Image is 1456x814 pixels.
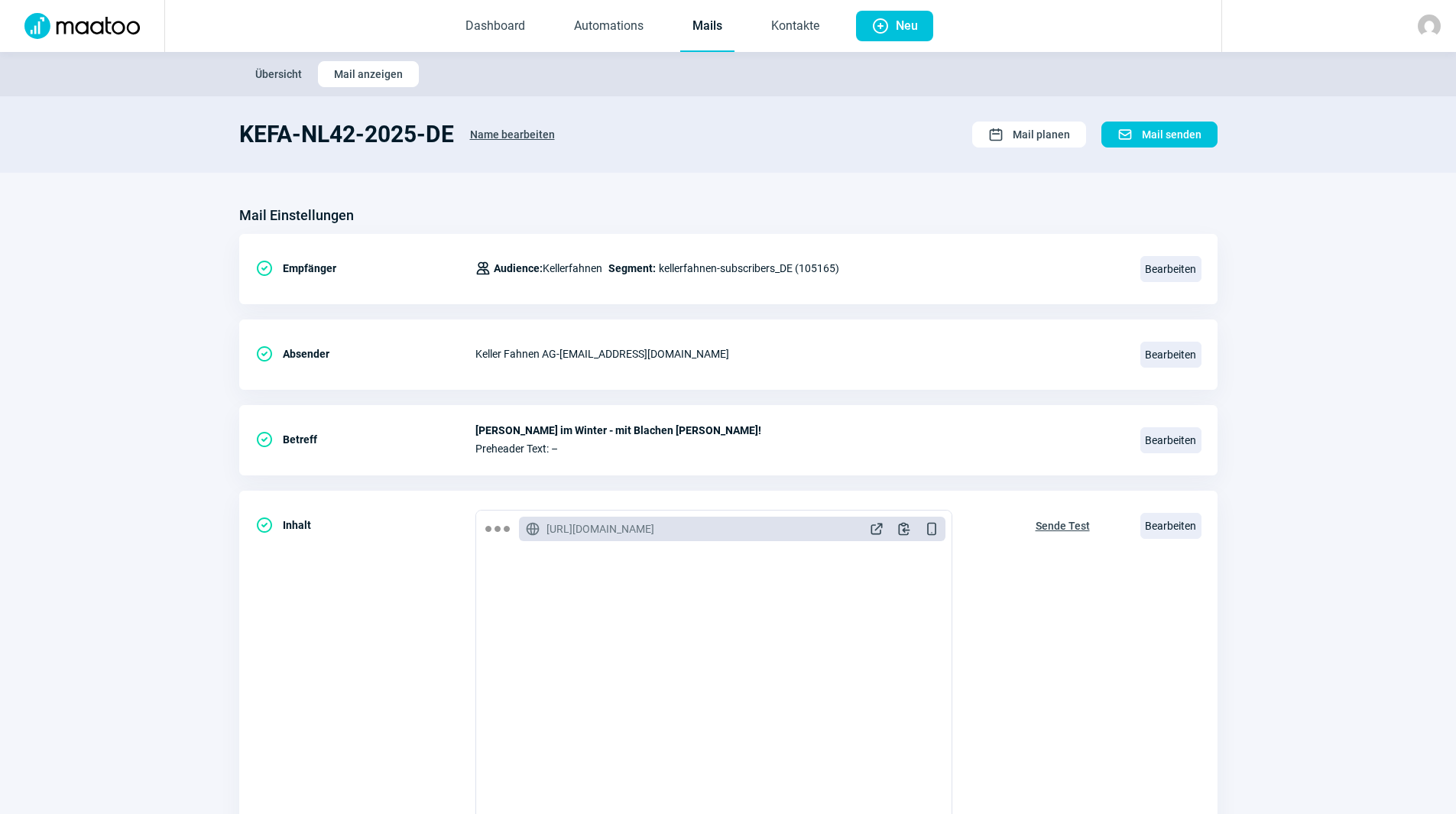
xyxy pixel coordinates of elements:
[1140,513,1201,539] span: Bearbeiten
[1013,122,1070,147] span: Mail planen
[1140,342,1201,368] span: Bearbeiten
[1140,427,1201,453] span: Bearbeiten
[239,203,354,228] h3: Mail Einstellungen
[255,339,475,369] div: Absender
[1418,15,1441,37] img: avatar
[608,259,656,277] span: Segment:
[475,253,839,284] div: kellerfahnen-subscribers_DE (105165)
[239,61,318,87] button: Übersicht
[856,11,933,41] button: Neu
[15,13,149,39] img: Logo
[475,443,1122,455] span: Preheader Text: –
[972,122,1086,148] button: Mail planen
[334,62,403,86] span: Mail anzeigen
[453,2,537,52] a: Dashboard
[546,521,654,537] span: [URL][DOMAIN_NAME]
[475,424,1122,436] span: [PERSON_NAME] im Winter - mit Blachen [PERSON_NAME]!
[1020,510,1106,539] button: Sende Test
[255,253,475,284] div: Empfänger
[562,2,656,52] a: Automations
[454,121,571,148] button: Name bearbeiten
[494,259,602,277] span: Kellerfahnen
[255,424,475,455] div: Betreff
[255,510,475,540] div: Inhalt
[896,11,918,41] span: Neu
[475,339,1122,369] div: Keller Fahnen AG - [EMAIL_ADDRESS][DOMAIN_NAME]
[759,2,832,52] a: Kontakte
[255,62,302,86] span: Übersicht
[1036,514,1090,538] span: Sende Test
[1101,122,1218,148] button: Mail senden
[470,122,555,147] span: Name bearbeiten
[680,2,734,52] a: Mails
[1140,256,1201,282] span: Bearbeiten
[239,121,454,148] h1: KEFA-NL42-2025-DE
[318,61,419,87] button: Mail anzeigen
[494,262,543,274] span: Audience:
[1142,122,1201,147] span: Mail senden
